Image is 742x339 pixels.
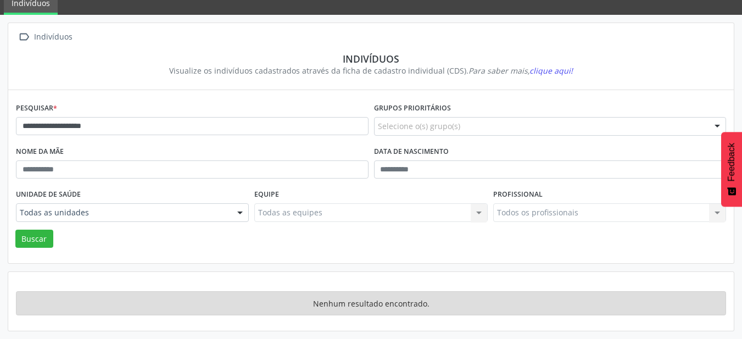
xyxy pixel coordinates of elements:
[16,100,57,117] label: Pesquisar
[16,143,64,160] label: Nome da mãe
[24,65,718,76] div: Visualize os indivíduos cadastrados através da ficha de cadastro individual (CDS).
[16,29,32,45] i: 
[493,186,543,203] label: Profissional
[468,65,573,76] i: Para saber mais,
[15,230,53,248] button: Buscar
[378,120,460,132] span: Selecione o(s) grupo(s)
[24,53,718,65] div: Indivíduos
[374,100,451,117] label: Grupos prioritários
[727,143,737,181] span: Feedback
[20,207,226,218] span: Todas as unidades
[721,132,742,207] button: Feedback - Mostrar pesquisa
[529,65,573,76] span: clique aqui!
[16,29,74,45] a:  Indivíduos
[254,186,279,203] label: Equipe
[16,186,81,203] label: Unidade de saúde
[374,143,449,160] label: Data de nascimento
[32,29,74,45] div: Indivíduos
[16,291,726,315] div: Nenhum resultado encontrado.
